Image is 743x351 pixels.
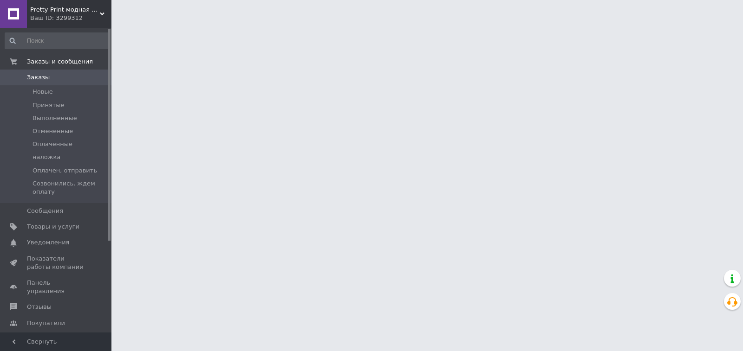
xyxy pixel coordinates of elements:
[33,166,97,175] span: Оплачен, отправить
[33,153,60,161] span: наложка
[27,223,79,231] span: Товары и услуги
[33,127,73,135] span: Отмененные
[33,101,65,109] span: Принятые
[33,140,72,148] span: Оплаченные
[27,303,52,311] span: Отзывы
[33,88,53,96] span: Новые
[30,14,111,22] div: Ваш ID: 3299312
[30,6,100,14] span: Pretty-Print модная одежда с принтами по низким ценам
[33,179,109,196] span: Созвонились, ждем оплату
[27,57,93,66] span: Заказы и сообщения
[27,238,69,247] span: Уведомления
[27,207,63,215] span: Сообщения
[27,255,86,271] span: Показатели работы компании
[27,279,86,295] span: Панель управления
[33,114,77,122] span: Выполненные
[5,32,110,49] input: Поиск
[27,73,50,82] span: Заказы
[27,319,65,327] span: Покупатели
